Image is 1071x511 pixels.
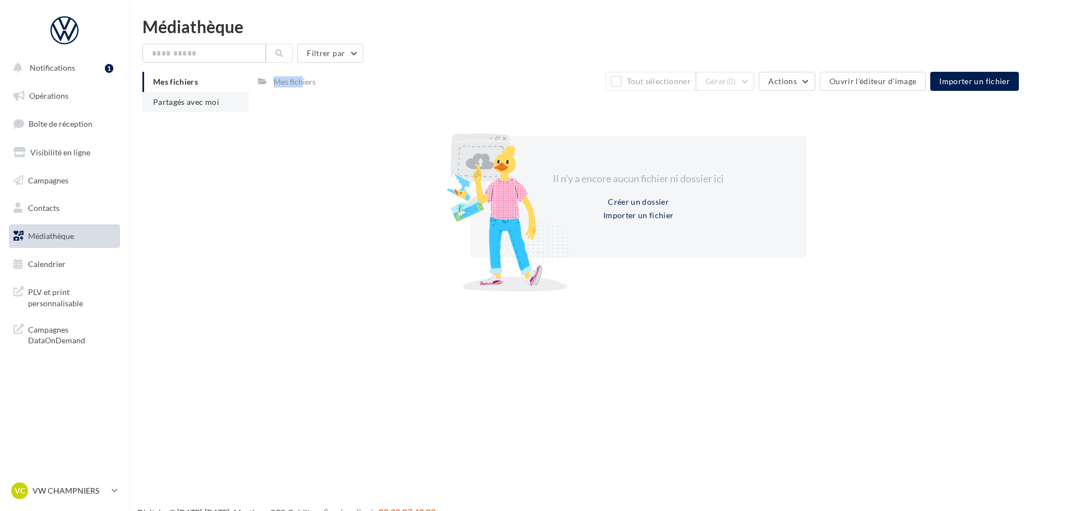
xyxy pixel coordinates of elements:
[297,44,363,63] button: Filtrer par
[274,76,316,88] div: Mes fichiers
[28,322,116,346] span: Campagnes DataOnDemand
[7,224,122,248] a: Médiathèque
[939,76,1010,86] span: Importer un fichier
[7,141,122,164] a: Visibilité en ligne
[7,317,122,351] a: Campagnes DataOnDemand
[28,231,74,241] span: Médiathèque
[28,259,66,269] span: Calendrier
[105,64,113,73] div: 1
[820,72,926,91] button: Ouvrir l'éditeur d'image
[29,91,68,100] span: Opérations
[606,72,695,91] button: Tout sélectionner
[7,112,122,136] a: Boîte de réception
[28,284,116,309] span: PLV et print personnalisable
[696,72,755,91] button: Gérer(0)
[29,119,93,128] span: Boîte de réception
[7,84,122,108] a: Opérations
[28,203,59,213] span: Contacts
[930,72,1019,91] button: Importer un fichier
[553,172,724,185] span: Il n'y a encore aucun fichier ni dossier ici
[727,77,736,86] span: (0)
[9,480,120,501] a: VC VW CHAMPNIERS
[30,148,90,157] span: Visibilité en ligne
[7,169,122,192] a: Campagnes
[33,485,107,496] p: VW CHAMPNIERS
[7,280,122,313] a: PLV et print personnalisable
[15,485,25,496] span: VC
[599,209,678,222] button: Importer un fichier
[7,56,118,80] button: Notifications 1
[7,252,122,276] a: Calendrier
[7,196,122,220] a: Contacts
[142,18,1058,35] div: Médiathèque
[603,195,673,209] button: Créer un dossier
[759,72,815,91] button: Actions
[30,63,75,72] span: Notifications
[153,77,198,86] span: Mes fichiers
[768,76,796,86] span: Actions
[28,175,68,185] span: Campagnes
[153,97,219,107] span: Partagés avec moi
